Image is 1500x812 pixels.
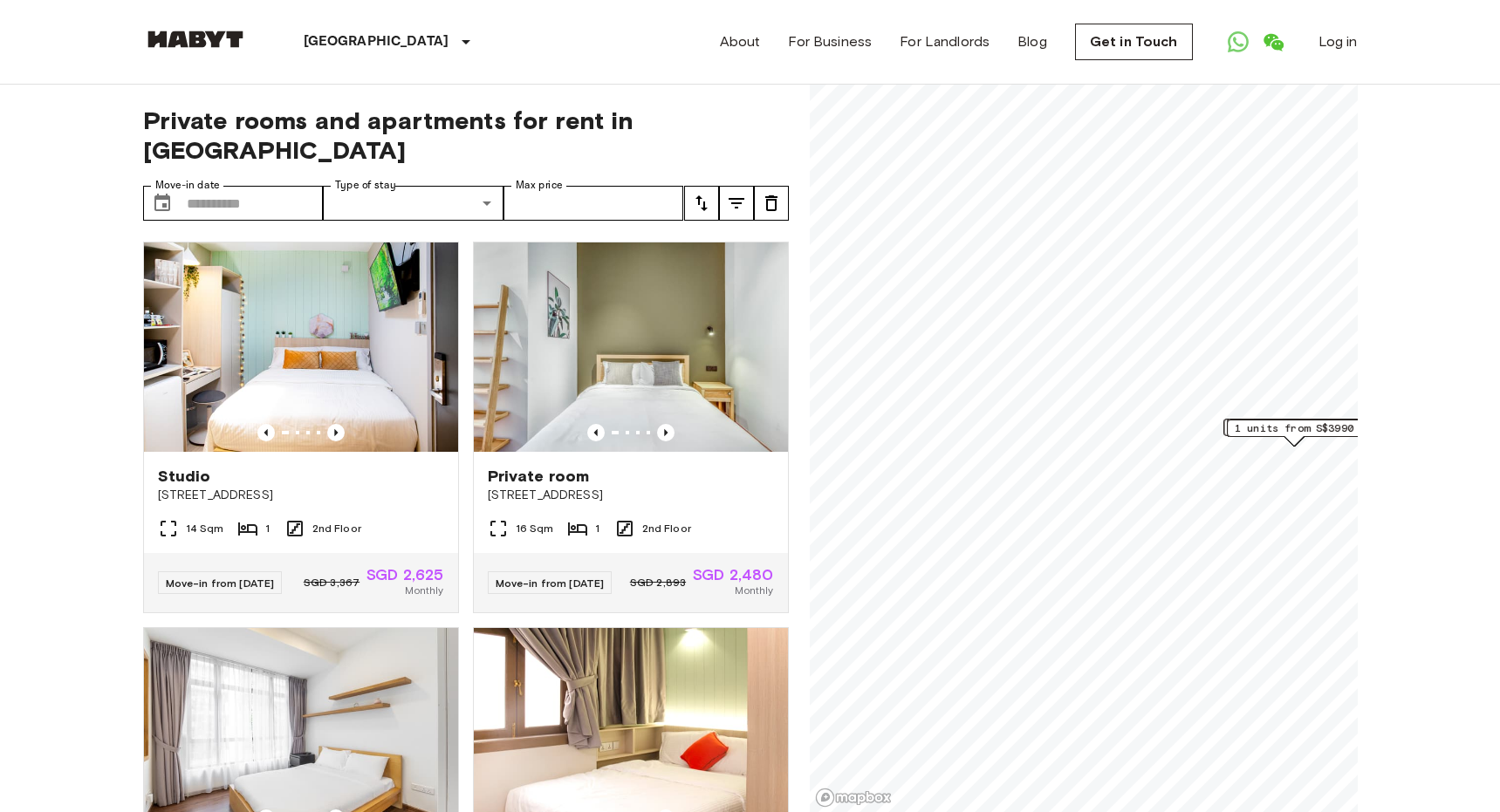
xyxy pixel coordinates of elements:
button: Choose date [145,186,180,221]
div: Map marker [1227,419,1361,446]
button: tune [684,186,719,221]
button: tune [719,186,754,221]
span: Private rooms and apartments for rent in [GEOGRAPHIC_DATA] [143,106,789,165]
label: Max price [516,178,563,193]
span: Private room [488,466,590,487]
a: Log in [1318,31,1358,52]
button: Previous image [257,424,275,441]
a: Mapbox logo [815,788,892,808]
img: Marketing picture of unit SG-01-021-008-01 [474,242,788,452]
span: 1 units from S$3990 [1235,420,1353,436]
a: Open WhatsApp [1221,24,1256,59]
span: Studio [158,466,211,487]
label: Move-in date [155,178,220,193]
button: tune [754,186,789,221]
span: Monthly [735,583,773,598]
a: Marketing picture of unit SG-01-021-008-01Previous imagePrevious imagePrivate room[STREET_ADDRESS... [473,242,789,613]
span: SGD 3,367 [304,575,360,590]
span: [STREET_ADDRESS] [488,487,774,504]
span: 14 Sqm [186,521,224,536]
a: Marketing picture of unit SG-01-111-002-001Previous imagePrevious imageStudio[STREET_ADDRESS]14 S... [143,242,459,613]
span: SGD 2,480 [693,567,773,583]
span: SGD 2,893 [630,575,686,590]
p: [GEOGRAPHIC_DATA] [304,31,449,52]
a: About [720,31,761,52]
a: Blog [1017,31,1047,52]
span: [STREET_ADDRESS] [158,487,444,504]
span: 2nd Floor [642,521,691,536]
div: Map marker [1227,420,1361,447]
button: Previous image [587,424,605,441]
span: 1 [595,521,599,536]
div: Map marker [1223,419,1364,446]
span: 2nd Floor [312,521,361,536]
button: Previous image [327,424,345,441]
span: SGD 2,625 [366,567,443,583]
a: Get in Touch [1075,24,1193,60]
a: For Business [788,31,872,52]
span: Move-in from [DATE] [496,577,605,590]
label: Type of stay [335,178,396,193]
span: Monthly [405,583,443,598]
span: Move-in from [DATE] [166,577,275,590]
span: 1 [265,521,270,536]
img: Marketing picture of unit SG-01-111-002-001 [144,242,458,452]
img: Habyt [143,31,248,48]
span: 16 Sqm [516,521,554,536]
button: Previous image [657,424,675,441]
a: For Landlords [900,31,990,52]
a: Open WeChat [1256,24,1291,59]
